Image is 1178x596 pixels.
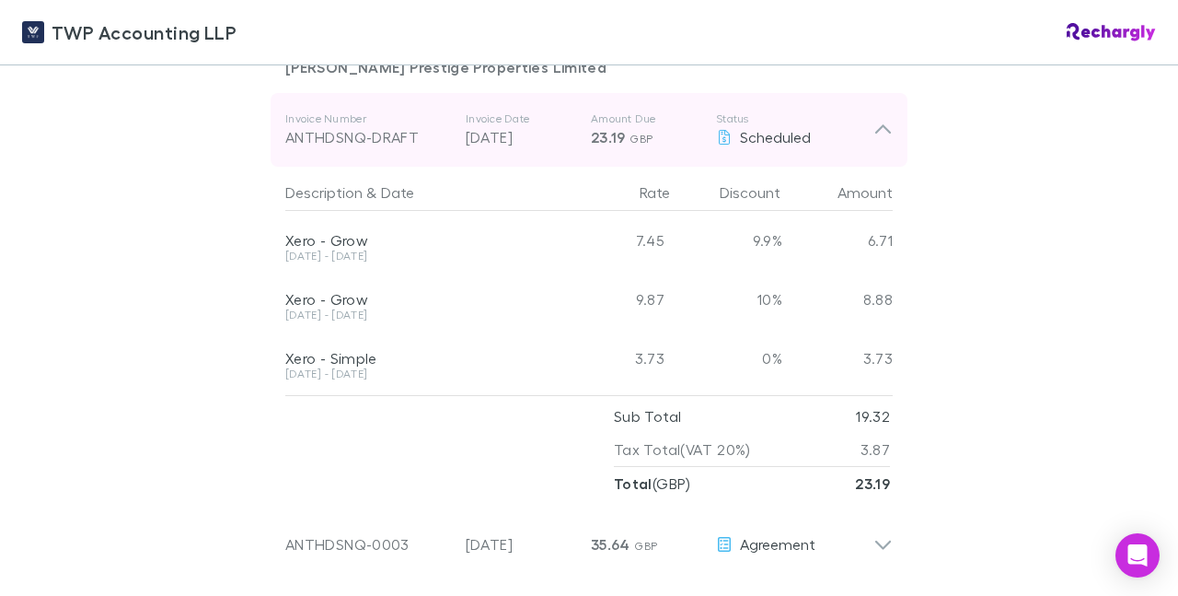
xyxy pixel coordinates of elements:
[614,467,691,500] p: ( GBP )
[285,126,451,148] div: ANTHDSNQ-DRAFT
[561,329,672,388] div: 3.73
[855,474,890,493] strong: 23.19
[591,111,701,126] p: Amount Due
[381,174,414,211] button: Date
[285,231,554,250] div: Xero - Grow
[466,111,576,126] p: Invoice Date
[614,433,751,466] p: Tax Total (VAT 20%)
[285,349,554,368] div: Xero - Simple
[591,535,630,554] span: 35.64
[285,533,451,555] div: ANTHDSNQ-0003
[614,400,681,433] p: Sub Total
[672,329,782,388] div: 0%
[1067,23,1156,41] img: Rechargly Logo
[271,500,907,574] div: ANTHDSNQ-0003[DATE]35.64 GBPAgreement
[672,211,782,270] div: 9.9%
[856,400,890,433] p: 19.32
[740,535,815,553] span: Agreement
[782,329,893,388] div: 3.73
[561,211,672,270] div: 7.45
[52,18,237,46] span: TWP Accounting LLP
[285,56,893,78] p: [PERSON_NAME] Prestige Properties Limited
[1115,533,1160,578] div: Open Intercom Messenger
[614,474,653,493] strong: Total
[740,128,811,146] span: Scheduled
[285,290,554,309] div: Xero - Grow
[285,111,451,126] p: Invoice Number
[629,132,653,146] span: GBP
[285,174,554,211] div: &
[561,270,672,329] div: 9.87
[672,270,782,329] div: 10%
[285,251,554,262] div: [DATE] - [DATE]
[716,111,873,126] p: Status
[860,433,890,466] p: 3.87
[466,533,576,555] p: [DATE]
[634,539,657,553] span: GBP
[22,21,44,43] img: TWP Accounting LLP's Logo
[271,93,907,167] div: Invoice NumberANTHDSNQ-DRAFTInvoice Date[DATE]Amount Due23.19 GBPStatusScheduled
[466,126,576,148] p: [DATE]
[285,368,554,380] div: [DATE] - [DATE]
[782,270,893,329] div: 8.88
[782,211,893,270] div: 6.71
[285,310,554,321] div: [DATE] - [DATE]
[591,128,626,146] span: 23.19
[285,174,363,211] button: Description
